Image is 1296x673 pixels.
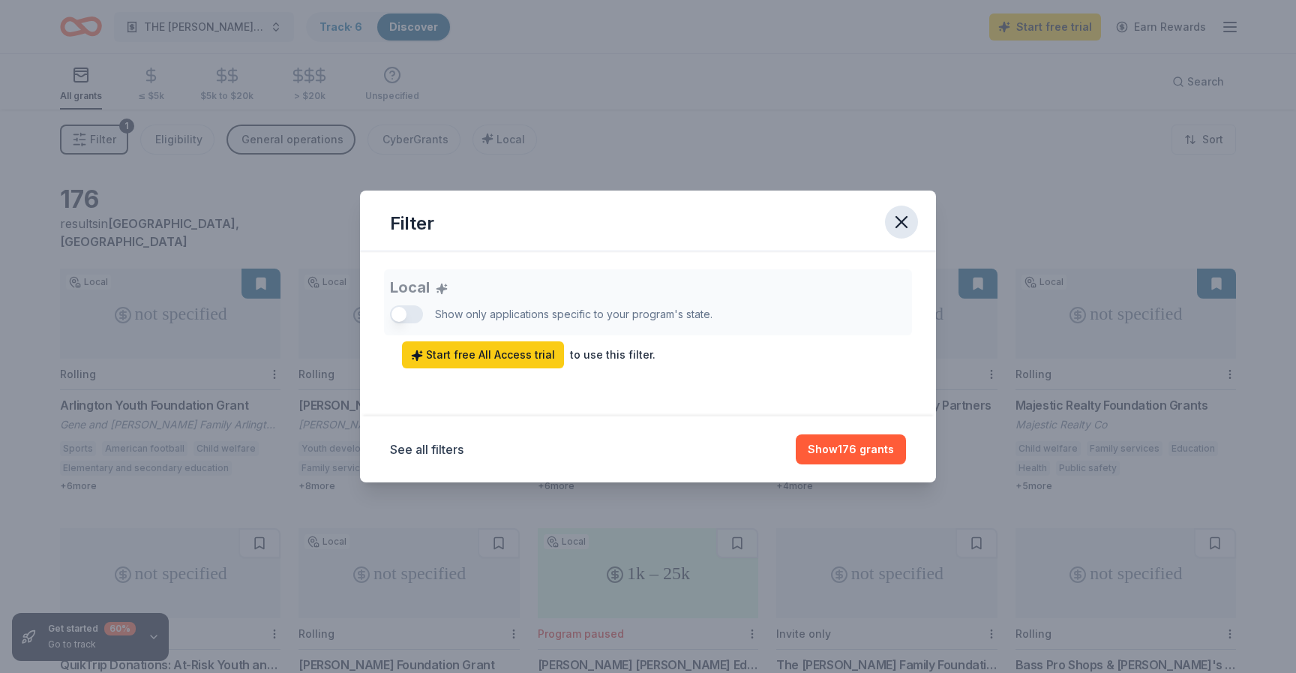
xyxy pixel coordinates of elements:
a: Start free All Access trial [402,341,564,368]
div: Filter [390,212,434,236]
button: See all filters [390,440,463,458]
div: to use this filter. [570,346,655,364]
span: Start free All Access trial [411,346,555,364]
button: Show176 grants [796,434,906,464]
